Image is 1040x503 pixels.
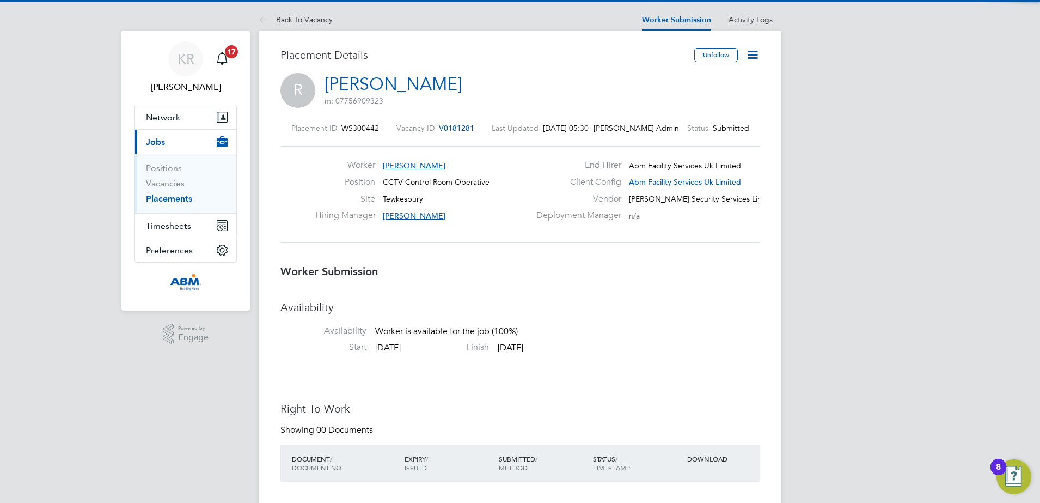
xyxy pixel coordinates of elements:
a: 17 [211,41,233,76]
h3: Placement Details [280,48,686,62]
button: Network [135,105,236,129]
div: STATUS [590,449,684,477]
label: End Hirer [530,160,621,171]
span: KR [178,52,194,66]
div: 8 [996,467,1001,481]
b: Worker Submission [280,265,378,278]
label: Site [315,193,375,205]
label: Client Config [530,177,621,188]
div: Showing [280,425,375,436]
button: Jobs [135,130,236,154]
label: Last Updated [492,123,539,133]
nav: Main navigation [121,31,250,311]
a: Positions [146,163,182,173]
label: Vendor [530,193,621,205]
a: KR[PERSON_NAME] [134,41,237,94]
span: 17 [225,45,238,58]
span: n/a [629,211,640,221]
span: Abm Facility Services Uk Limited [629,161,741,171]
button: Timesheets [135,214,236,238]
span: [PERSON_NAME] [383,211,445,221]
img: abm1-logo-retina.png [170,274,201,291]
span: WS300442 [341,123,379,133]
label: Placement ID [291,123,337,133]
label: Availability [280,325,366,337]
div: Jobs [135,154,236,213]
div: SUBMITTED [496,449,590,477]
span: Submitted [713,123,749,133]
label: Worker [315,160,375,171]
a: Powered byEngage [163,324,209,344]
span: DOCUMENT NO. [292,463,343,472]
span: Abm Facility Services Uk Limited [629,177,741,187]
span: / [535,454,537,463]
span: / [330,454,332,463]
span: [PERSON_NAME] Admin [594,123,670,133]
h3: Availability [280,300,760,314]
a: Activity Logs [729,15,773,25]
span: ISSUED [405,463,427,472]
label: Position [315,177,375,188]
button: Unfollow [694,48,738,62]
span: m: 07756909323 [325,96,383,106]
a: Placements [146,193,192,204]
div: DOWNLOAD [684,449,760,469]
a: Go to home page [134,274,237,291]
span: [DATE] 05:30 - [543,123,594,133]
span: Tewkesbury [383,194,423,204]
span: Timesheets [146,221,191,231]
span: METHOD [499,463,528,472]
span: Network [146,112,180,123]
span: / [426,454,428,463]
label: Start [280,342,366,353]
span: Worker is available for the job (100%) [375,326,518,337]
button: Open Resource Center, 8 new notifications [996,459,1031,494]
span: Jobs [146,137,165,147]
button: Preferences [135,238,236,262]
span: [PERSON_NAME] Security Services Limited [629,194,778,204]
a: Worker Submission [642,15,711,25]
span: R [280,73,315,108]
span: [DATE] [375,342,401,353]
a: Back To Vacancy [259,15,333,25]
div: DOCUMENT [289,449,402,477]
span: / [615,454,617,463]
span: Engage [178,333,209,342]
label: Status [687,123,708,133]
span: Kieran Ryder [134,81,237,94]
span: Preferences [146,245,193,256]
label: Deployment Manager [530,210,621,221]
span: Powered by [178,324,209,333]
span: TIMESTAMP [593,463,630,472]
span: [PERSON_NAME] [383,161,445,171]
h3: Right To Work [280,402,760,416]
a: Vacancies [146,178,185,189]
label: Vacancy ID [396,123,435,133]
span: [DATE] [498,342,523,353]
label: Hiring Manager [315,210,375,221]
span: V0181281 [439,123,474,133]
div: EXPIRY [402,449,496,477]
span: CCTV Control Room Operative [383,177,490,187]
span: 00 Documents [316,425,373,435]
label: Finish [403,342,489,353]
a: [PERSON_NAME] [325,74,462,95]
